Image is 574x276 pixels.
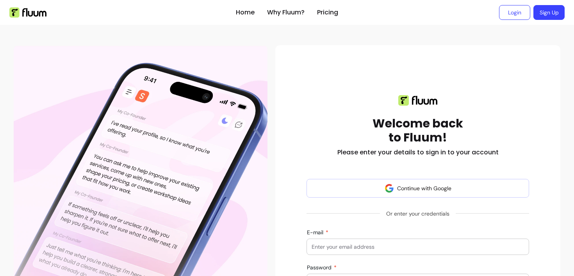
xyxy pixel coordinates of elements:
[307,264,333,271] span: Password
[385,184,394,193] img: avatar
[9,7,46,18] img: Fluum Logo
[337,148,499,157] h2: Please enter your details to sign in to your account
[533,5,565,20] a: Sign Up
[373,117,463,145] h1: Welcome back to Fluum!
[307,229,325,236] span: E-mail
[307,179,529,198] button: Continue with Google
[398,95,437,106] img: Fluum logo
[312,243,524,251] input: E-mail
[380,207,456,221] span: Or enter your credentials
[317,8,338,17] a: Pricing
[267,8,305,17] a: Why Fluum?
[499,5,530,20] a: Login
[236,8,255,17] a: Home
